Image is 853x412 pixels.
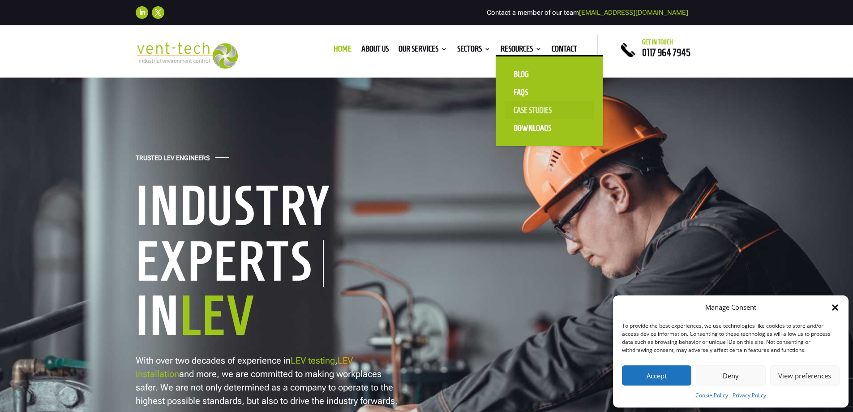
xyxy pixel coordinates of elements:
[552,46,577,56] a: Contact
[695,390,728,401] a: Cookie Policy
[642,39,673,46] span: Get in touch
[579,9,688,17] a: [EMAIL_ADDRESS][DOMAIN_NAME]
[136,355,353,379] a: LEV installation
[136,354,400,408] p: With over two decades of experience in , and more, we are committed to making workplaces safer. W...
[152,6,164,19] a: Follow on X
[705,302,756,313] div: Manage Consent
[505,65,594,83] a: Blog
[501,46,542,56] a: Resources
[642,47,690,58] a: 0117 964 7945
[505,119,594,137] a: Downloads
[505,83,594,101] a: FAQS
[180,286,256,345] span: LEV
[136,178,413,239] h1: Industry
[622,322,839,354] div: To provide the best experiences, we use technologies like cookies to store and/or access device i...
[334,46,351,56] a: Home
[487,9,688,17] span: Contact a member of our team
[622,365,691,386] button: Accept
[136,240,324,287] h1: Experts
[399,46,447,56] a: Our Services
[505,101,594,119] a: Case Studies
[733,390,766,401] a: Privacy Policy
[136,42,238,69] img: 2023-09-27T08_35_16.549ZVENT-TECH---Clear-background
[291,355,335,366] a: LEV testing
[361,46,389,56] a: About us
[770,365,840,386] button: View preferences
[136,6,148,19] a: Follow on LinkedIn
[831,303,840,312] div: Close dialog
[696,365,765,386] button: Deny
[136,287,413,348] h1: In
[457,46,491,56] a: Sectors
[136,154,210,166] h4: Trusted LEV Engineers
